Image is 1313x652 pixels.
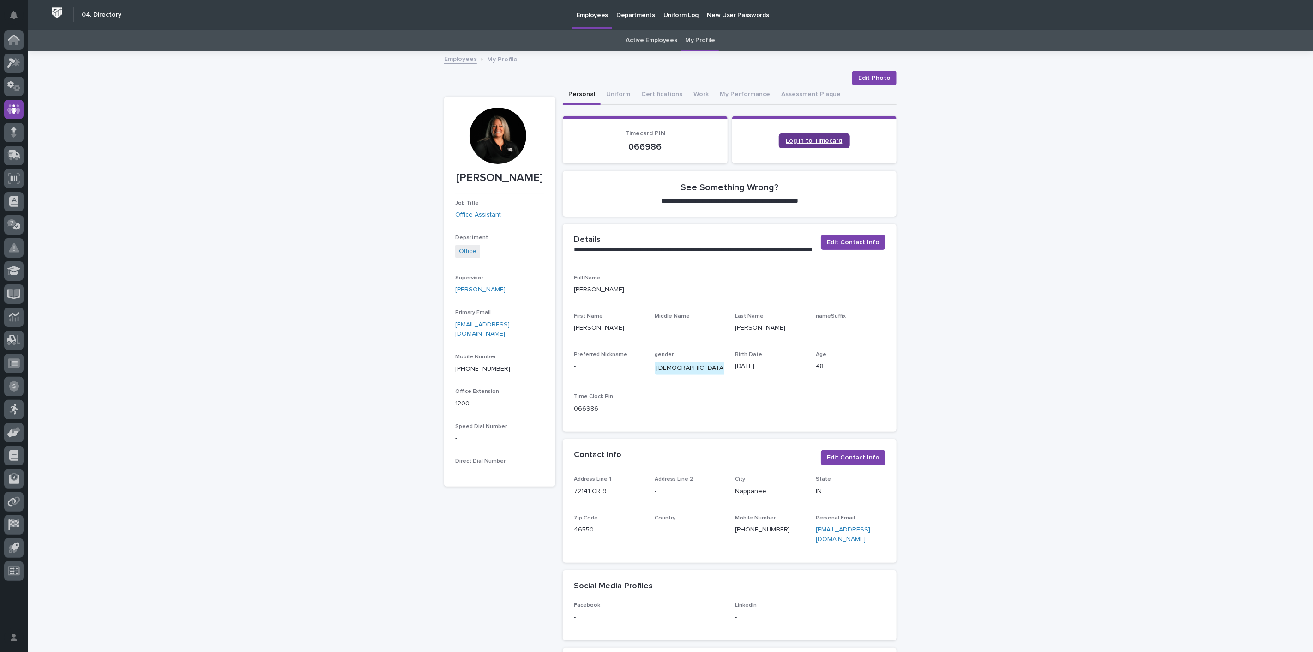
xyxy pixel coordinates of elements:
span: First Name [574,314,603,319]
p: [PERSON_NAME] [455,171,544,185]
a: Office Assistant [455,210,501,220]
button: My Performance [714,85,776,105]
button: Personal [563,85,601,105]
span: Log in to Timecard [786,138,843,144]
a: [EMAIL_ADDRESS][DOMAIN_NAME] [816,526,870,543]
p: - [574,362,644,371]
span: Job Title [455,200,479,206]
span: Edit Contact Info [827,238,879,247]
button: Assessment Plaque [776,85,846,105]
p: 1200 [455,399,544,409]
p: IN [816,487,885,496]
span: Zip Code [574,515,598,521]
h2: Social Media Profiles [574,581,653,592]
p: [PERSON_NAME] [735,323,805,333]
p: - [655,323,724,333]
p: [DATE] [735,362,805,371]
h2: See Something Wrong? [681,182,779,193]
h2: Contact Info [574,450,621,460]
span: State [816,477,831,482]
p: Nappanee [735,487,805,496]
span: Mobile Number [455,354,496,360]
span: Department [455,235,488,241]
p: 48 [816,362,885,371]
span: nameSuffix [816,314,846,319]
span: Country [655,515,675,521]
button: Notifications [4,6,24,25]
a: My Profile [686,30,715,51]
span: Address Line 1 [574,477,611,482]
span: Birth Date [735,352,763,357]
div: [DEMOGRAPHIC_DATA] [655,362,727,375]
p: - [655,525,724,535]
h2: 04. Directory [82,11,121,19]
span: Primary Email [455,310,491,315]
p: 066986 [574,404,644,414]
p: - [455,434,544,443]
p: - [655,487,724,496]
a: [PERSON_NAME] [455,285,506,295]
button: Edit Contact Info [821,235,885,250]
span: Personal Email [816,515,855,521]
span: Address Line 2 [655,477,693,482]
a: [PHONE_NUMBER] [455,366,510,372]
span: Age [816,352,826,357]
button: Certifications [636,85,688,105]
span: Speed Dial Number [455,424,507,429]
div: Notifications [12,11,24,26]
p: 72141 CR 9 [574,487,644,496]
button: Work [688,85,714,105]
a: [EMAIL_ADDRESS][DOMAIN_NAME] [455,321,510,338]
button: Uniform [601,85,636,105]
span: City [735,477,746,482]
span: Last Name [735,314,764,319]
h2: Details [574,235,601,245]
p: 46550 [574,525,644,535]
span: Timecard PIN [625,130,665,137]
span: Direct Dial Number [455,459,506,464]
p: 066986 [574,141,717,152]
span: Preferred Nickname [574,352,627,357]
button: Edit Contact Info [821,450,885,465]
a: Office [459,247,476,256]
span: Time Clock Pin [574,394,613,399]
span: Middle Name [655,314,690,319]
span: Full Name [574,275,601,281]
a: Employees [444,53,477,64]
span: Office Extension [455,389,499,394]
span: gender [655,352,674,357]
p: [PERSON_NAME] [574,285,885,295]
p: - [574,613,724,622]
span: Edit Photo [858,73,891,83]
p: [PERSON_NAME] [574,323,644,333]
span: Facebook [574,603,600,608]
a: Active Employees [626,30,677,51]
img: Workspace Logo [48,4,66,21]
span: Supervisor [455,275,483,281]
span: Edit Contact Info [827,453,879,462]
p: My Profile [487,54,518,64]
a: [PHONE_NUMBER] [735,526,790,533]
p: - [816,323,885,333]
a: Log in to Timecard [779,133,850,148]
span: Mobile Number [735,515,776,521]
button: Edit Photo [852,71,897,85]
span: LinkedIn [735,603,757,608]
p: - [735,613,886,622]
